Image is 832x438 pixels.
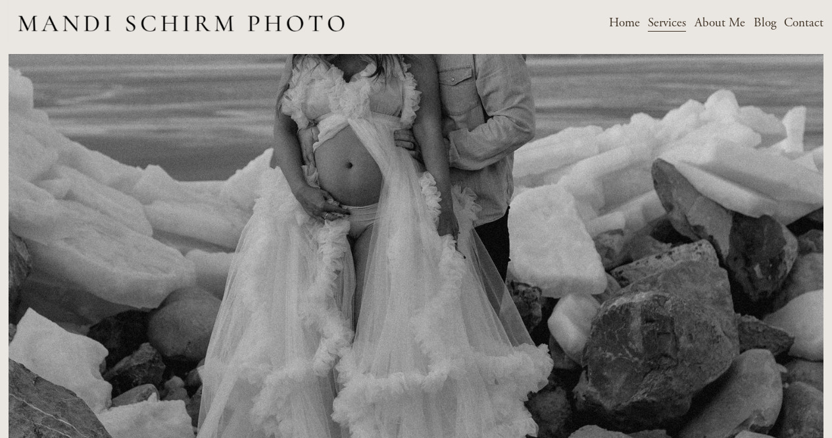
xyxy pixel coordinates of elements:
[648,12,686,34] a: folder dropdown
[648,13,686,33] span: Services
[754,12,776,34] a: Blog
[695,12,745,34] a: About Me
[9,1,355,45] img: Des Moines Wedding Photographer - Mandi Schirm Photo
[784,12,823,34] a: Contact
[609,12,640,34] a: Home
